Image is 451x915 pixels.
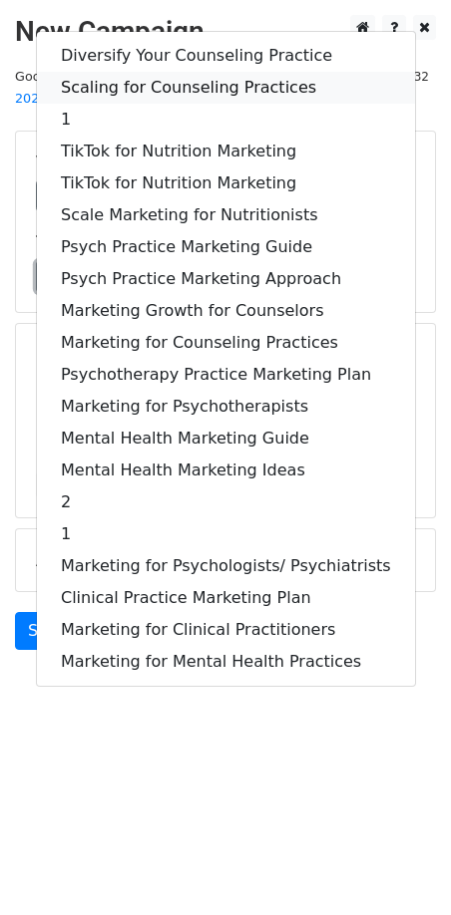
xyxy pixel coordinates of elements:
[15,612,81,650] a: Send
[37,72,415,104] a: Scaling for Counseling Practices
[15,69,283,107] small: Google Sheet:
[37,486,415,518] a: 2
[37,455,415,486] a: Mental Health Marketing Ideas
[37,359,415,391] a: Psychotherapy Practice Marketing Plan
[37,391,415,423] a: Marketing for Psychotherapists
[37,263,415,295] a: Psych Practice Marketing Approach
[37,199,415,231] a: Scale Marketing for Nutritionists
[37,646,415,678] a: Marketing for Mental Health Practices
[37,327,415,359] a: Marketing for Counseling Practices
[37,423,415,455] a: Mental Health Marketing Guide
[37,104,415,136] a: 1
[37,582,415,614] a: Clinical Practice Marketing Plan
[37,136,415,167] a: TikTok for Nutrition Marketing
[15,15,436,49] h2: New Campaign
[37,295,415,327] a: Marketing Growth for Counselors
[37,40,415,72] a: Diversify Your Counseling Practice
[37,167,415,199] a: TikTok for Nutrition Marketing
[351,819,451,915] iframe: Chat Widget
[37,550,415,582] a: Marketing for Psychologists/ Psychiatrists
[37,614,415,646] a: Marketing for Clinical Practitioners
[37,231,415,263] a: Psych Practice Marketing Guide
[37,518,415,550] a: 1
